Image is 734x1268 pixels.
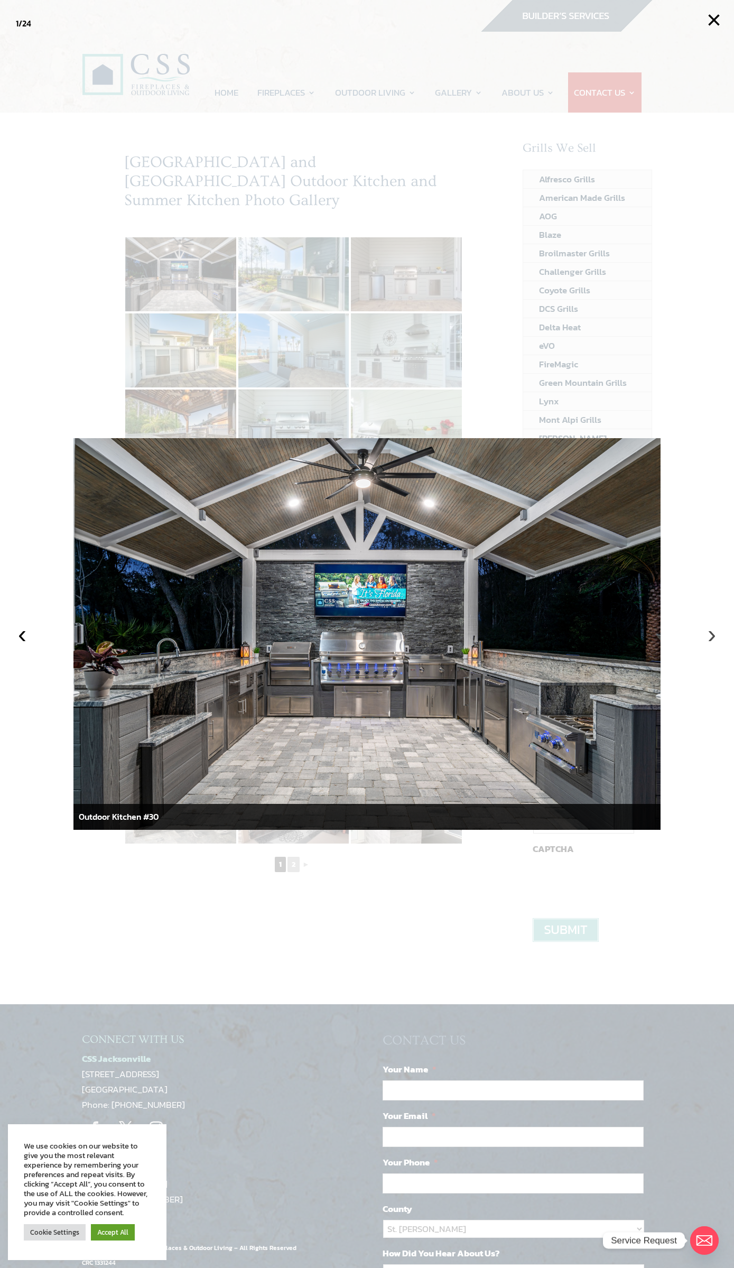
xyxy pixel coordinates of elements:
a: Email [690,1226,719,1255]
a: Accept All [91,1224,135,1241]
img: outdoor-kitchen-slide.jpg [73,438,661,830]
div: / [16,16,31,31]
div: We use cookies on our website to give you the most relevant experience by remembering your prefer... [24,1141,151,1217]
button: × [702,8,726,32]
div: Outdoor Kitchen #30 [73,804,661,830]
button: ‹ [11,623,34,646]
span: 24 [22,17,31,30]
a: Cookie Settings [24,1224,86,1241]
span: 1 [16,17,18,30]
button: › [700,623,723,646]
